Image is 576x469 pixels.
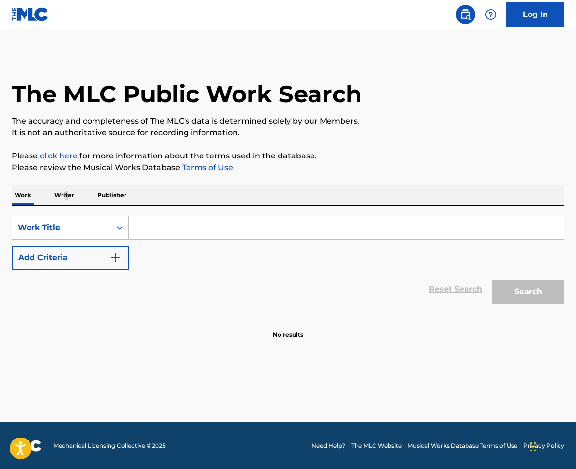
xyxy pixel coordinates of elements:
[523,441,564,450] a: Privacy Policy
[311,441,345,450] a: Need Help?
[456,5,475,24] a: Public Search
[18,222,105,234] div: Work Title
[94,185,129,205] p: Publisher
[180,163,233,172] a: Terms of Use
[40,151,78,160] a: click here
[506,2,564,27] a: Log In
[12,185,34,205] p: Work
[530,432,536,461] div: Drag
[351,441,402,450] a: The MLC Website
[273,319,303,339] p: No results
[109,252,121,264] img: 9d2ae6d4665cec9f34b9.svg
[51,185,77,205] p: Writer
[12,115,564,127] p: The accuracy and completeness of The MLC's data is determined solely by our Members.
[53,441,166,450] span: Mechanical Licensing Collective © 2025
[12,7,49,21] img: MLC Logo
[12,216,564,309] form: Search Form
[12,127,564,139] p: It is not an authoritative source for recording information.
[12,150,564,162] p: Please for more information about the terms used in the database.
[12,440,42,452] img: logo
[528,422,576,469] iframe: Chat Widget
[12,79,362,109] h1: The MLC Public Work Search
[460,9,471,20] img: search
[481,5,500,24] div: Help
[12,162,564,173] p: Please review the Musical Works Database
[407,441,517,450] a: Musical Works Database Terms of Use
[485,9,497,20] img: help
[12,246,129,270] button: Add Criteria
